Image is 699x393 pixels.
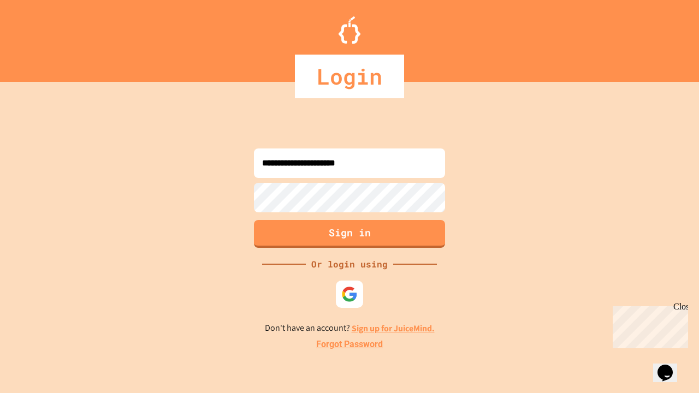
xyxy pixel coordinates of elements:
p: Don't have an account? [265,321,435,335]
a: Forgot Password [316,338,383,351]
div: Chat with us now!Close [4,4,75,69]
div: Or login using [306,258,393,271]
button: Sign in [254,220,445,248]
a: Sign up for JuiceMind. [352,323,435,334]
div: Login [295,55,404,98]
img: Logo.svg [339,16,360,44]
img: google-icon.svg [341,286,358,302]
iframe: chat widget [653,349,688,382]
iframe: chat widget [608,302,688,348]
